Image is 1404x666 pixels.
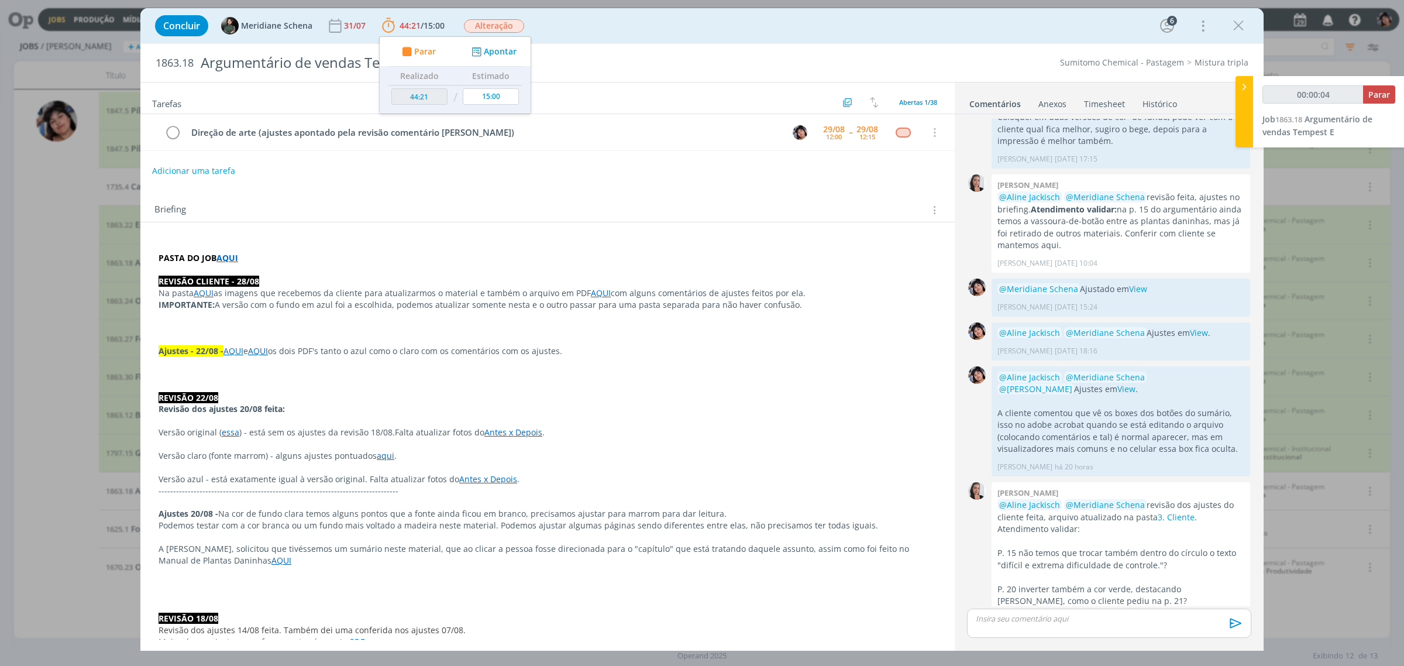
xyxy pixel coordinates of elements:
[1066,327,1145,338] span: @Meridiane Schena
[1055,154,1097,164] span: [DATE] 17:15
[223,345,243,356] a: AQUI
[997,99,1244,147] p: Ajustes feitos em . Coloquei em duas versões de cor de fundo, pode ver com o cliente qual fica me...
[344,22,368,30] div: 31/07
[464,19,524,33] span: Alteração
[999,191,1060,202] span: @Aline Jackisch
[1083,93,1126,110] a: Timesheet
[997,372,1244,396] p: Ajustes em .
[469,46,517,58] button: Apontar
[241,22,312,30] span: Meridiane Schena
[379,36,531,114] ul: 44:21/15:00
[870,97,878,108] img: arrow-down-up.svg
[849,128,852,136] span: --
[997,258,1052,269] p: [PERSON_NAME]
[997,499,1244,535] p: revisão dos ajustes do cliente feita, arquivo atualizado na pasta . Atendimento validar:
[194,287,214,298] a: AQUI
[968,279,986,296] img: E
[159,392,218,403] strong: REVISÃO 22/08
[1262,114,1372,138] span: Argumentário de vendas Tempest E
[395,427,484,438] span: Falta atualizar fotos do
[997,346,1052,356] p: [PERSON_NAME]
[271,555,291,566] a: AQUI
[997,583,1244,607] p: P. 20 inverter também a cor verde, destacando [PERSON_NAME], como o cliente pediu na p. 21?
[414,47,436,56] span: Parar
[484,427,542,438] a: Antes x Depois
[999,372,1060,383] span: @Aline Jackisch
[1190,327,1208,338] a: View
[793,125,807,140] img: E
[163,21,200,30] span: Concluir
[459,473,517,485] a: Antes x Depois
[997,407,1244,455] p: A cliente comentou que vê os boxes dos botões do sumário, isso no adobe acrobat quando se está ed...
[326,636,364,647] a: neste PDF
[1167,16,1177,26] div: 6
[186,125,782,140] div: Direção de arte (ajustes apontado pela revisão comentário [PERSON_NAME])
[997,283,1244,295] p: Ajustado em
[159,636,937,648] p: Mais alguns ajustes para fazer pontuados .
[159,450,937,462] p: Versão claro (fonte marrom) - alguns ajustes pontuados .
[159,485,937,497] p: ----------------------------------------------------------------------------------
[159,624,466,636] span: Revisão dos ajustes 14/08 feita. Também dei uma conferida nos ajustes 07/08.
[997,488,1058,498] b: [PERSON_NAME]
[899,98,937,107] span: Abertas 1/38
[377,450,394,461] a: aqui
[826,133,842,140] div: 12:00
[1363,85,1395,104] button: Parar
[159,403,285,414] strong: Revisão dos ajustes 20/08 feita:
[152,160,236,181] button: Adicionar uma tarefa
[1117,383,1135,394] a: View
[856,125,878,133] div: 29/08
[159,252,216,263] strong: PASTA DO JOB
[221,17,239,35] img: M
[1066,372,1145,383] span: @Meridiane Schena
[997,327,1244,339] p: Ajustes em .
[1158,16,1176,35] button: 6
[216,252,238,263] a: AQUI
[159,345,937,357] p: e os dois PDF's tanto o azul como o claro com os comentários com os ajustes.
[1055,346,1097,356] span: [DATE] 18:16
[1142,93,1178,110] a: Histórico
[997,191,1244,251] p: revisão feita, ajustes no briefing. na p. 15 do argumentário ainda temos a vassoura-de-botão entr...
[159,508,937,520] p: Na cor de fundo clara temos alguns pontos que a fonte ainda ficou em branco, precisamos ajustar p...
[968,174,986,192] img: C
[400,20,421,31] span: 44:21
[997,547,1244,571] p: P. 15 não temos que trocar também dentro do círculo o texto "difícil e extrema dificuldade de con...
[154,202,186,218] span: Briefing
[159,299,937,311] p: A versão com o fundo em azul foi a escolhida, podemos atualizar somente nesta e o outro passar pa...
[1262,114,1372,138] a: Job1863.18Argumentário de vendas Tempest E
[968,366,986,384] img: E
[159,345,223,356] strong: Ajustes - 22/08 -
[159,520,937,531] p: Podemos testar com a cor branca ou um fundo mais voltado a madeira neste material. Podemos ajusta...
[1055,302,1097,313] span: [DATE] 15:24
[463,19,525,33] button: Alteração
[1038,98,1066,110] div: Anexos
[997,180,1058,190] b: [PERSON_NAME]
[398,46,436,58] button: Parar
[379,16,448,35] button: 44:21/15:00
[999,283,1078,294] span: @Meridiane Schena
[997,154,1052,164] p: [PERSON_NAME]
[155,15,208,36] button: Concluir
[222,427,239,438] a: essa
[999,327,1060,338] span: @Aline Jackisch
[159,276,259,287] strong: REVISÃO CLIENTE - 28/08
[997,462,1052,472] p: [PERSON_NAME]
[542,427,545,438] span: .
[1195,57,1248,68] a: Mistura tripla
[1055,462,1093,472] span: há 20 horas
[424,20,445,31] span: 15:00
[1275,114,1302,125] span: 1863.18
[248,345,268,356] a: AQUI
[968,482,986,500] img: C
[791,123,808,141] button: E
[221,17,312,35] button: MMeridiane Schena
[1158,511,1195,523] a: 3. Cliente
[450,85,460,109] td: /
[159,299,215,310] strong: IMPORTANTE:
[156,57,194,70] span: 1863.18
[1055,258,1097,269] span: [DATE] 10:04
[388,67,450,85] th: Realizado
[159,427,937,438] p: Versão original ( ) - está sem os ajustes da revisão 18/08.
[997,302,1052,313] p: [PERSON_NAME]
